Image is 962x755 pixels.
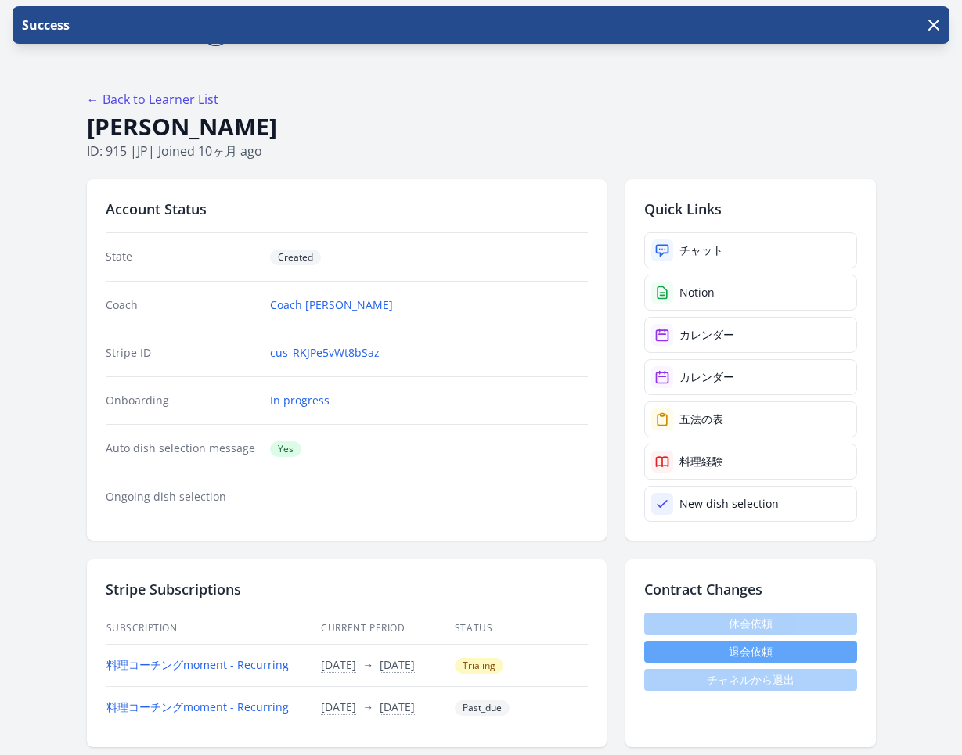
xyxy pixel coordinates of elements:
[679,369,734,385] div: カレンダー
[644,613,857,635] span: 休会依頼
[270,250,321,265] span: Created
[270,393,330,408] a: In progress
[137,142,148,160] span: jp
[106,345,258,361] dt: Stripe ID
[454,613,588,645] th: Status
[106,613,321,645] th: Subscription
[644,359,857,395] a: カレンダー
[644,232,857,268] a: チャット
[106,297,258,313] dt: Coach
[19,16,70,34] p: Success
[320,613,454,645] th: Current Period
[106,440,258,457] dt: Auto dish selection message
[106,657,289,672] a: 料理コーチングmoment - Recurring
[380,657,415,673] button: [DATE]
[679,412,723,427] div: 五法の表
[644,486,857,522] a: New dish selection
[106,249,258,265] dt: State
[106,578,588,600] h2: Stripe Subscriptions
[455,658,503,674] span: Trialing
[644,578,857,600] h2: Contract Changes
[679,496,779,512] div: New dish selection
[380,699,415,715] button: [DATE]
[679,327,734,343] div: カレンダー
[679,243,723,258] div: チャット
[106,489,258,505] dt: Ongoing dish selection
[87,112,876,142] h1: [PERSON_NAME]
[321,699,356,715] button: [DATE]
[87,142,876,160] p: ID: 915 | | Joined 10ヶ月 ago
[644,317,857,353] a: カレンダー
[362,657,373,672] span: →
[270,441,301,457] span: Yes
[106,198,588,220] h2: Account Status
[270,345,380,361] a: cus_RKJPe5vWt8bSaz
[644,275,857,311] a: Notion
[644,669,857,691] span: チャネルから退出
[679,454,723,469] div: 料理経験
[321,657,356,673] button: [DATE]
[270,297,393,313] a: Coach [PERSON_NAME]
[644,198,857,220] h2: Quick Links
[87,91,218,108] a: ← Back to Learner List
[644,641,857,663] button: 退会依頼
[644,401,857,437] a: 五法の表
[679,285,715,300] div: Notion
[106,699,289,714] a: 料理コーチングmoment - Recurring
[362,699,373,714] span: →
[644,444,857,480] a: 料理経験
[106,393,258,408] dt: Onboarding
[455,700,510,716] span: Past_due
